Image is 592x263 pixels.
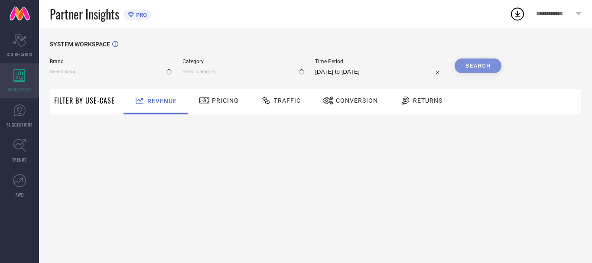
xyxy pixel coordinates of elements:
input: Select time period [315,67,444,77]
span: PRO [134,12,147,18]
span: Revenue [147,97,177,104]
input: Select category [182,67,304,76]
span: TRENDS [12,156,27,163]
span: FWD [16,192,24,198]
span: WORKSPACE [8,86,32,93]
span: SYSTEM WORKSPACE [50,41,110,48]
span: Brand [50,58,172,65]
span: SUGGESTIONS [7,121,33,128]
span: Time Period [315,58,444,65]
span: Partner Insights [50,5,119,23]
input: Select brand [50,67,172,76]
span: Conversion [336,97,378,104]
div: Open download list [510,6,525,22]
span: Traffic [274,97,301,104]
span: Filter By Use-Case [54,95,115,106]
span: SCORECARDS [7,51,33,58]
span: Category [182,58,304,65]
span: Pricing [212,97,239,104]
span: Returns [413,97,442,104]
